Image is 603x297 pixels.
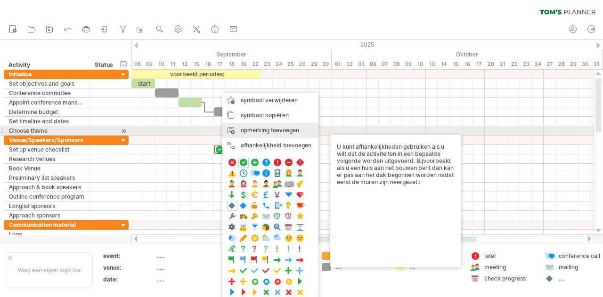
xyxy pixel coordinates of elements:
[241,96,298,104] span: symbool verwijderen
[167,59,179,69] div: donderdag, 11 September 2025
[532,59,544,69] div: vrijdag, 24 Oktober 2025
[367,59,379,69] div: maandag, 6 Oktober 2025
[8,60,85,70] div: Activity
[103,275,155,283] div: date:
[9,70,85,79] div: Initialize
[9,220,85,229] div: Communication material
[591,59,603,69] div: vrijdag, 31 Oktober 2025
[484,252,536,260] div: late!
[103,264,155,272] div: venue:
[95,60,113,70] div: Status
[497,59,508,69] div: dinsdag, 21 Oktober 2025
[579,59,591,69] div: donderdag, 30 Oktober 2025
[9,201,85,210] div: Longlist sponsors
[343,59,355,69] div: donderdag, 2 Oktober 2025
[285,59,296,69] div: donderdag, 25 September 2025
[332,59,343,69] div: woensdag, 1 Oktober 2025
[157,264,236,272] div: .....
[9,145,85,154] div: Set up venue checklist
[249,59,261,69] div: maandag, 22 September 2025
[202,59,214,69] div: dinsdag, 16 September 2025
[426,59,438,69] div: maandag, 13 Oktober 2025
[320,59,332,69] div: dinsdag, 30 September 2025
[157,252,236,260] div: .....
[273,59,285,69] div: woensdag, 24 September 2025
[520,59,532,69] div: donderdag, 23 Oktober 2025
[332,49,603,59] div: Oktober 2025
[9,164,85,173] div: Book Venue
[143,59,155,69] div: dinsdag, 9 September 2025
[237,59,249,69] div: vrijdag, 19 September 2025
[9,79,85,88] div: Set objectives and goals
[555,59,567,69] div: dinsdag, 28 Oktober 2025
[9,98,85,107] div: Appoint conference manager
[131,59,143,69] div: maandag, 8 September 2025
[296,59,308,69] div: vrijdag, 26 September 2025
[414,59,426,69] div: vrijdag, 10 Oktober 2025
[119,126,128,136] div: scroll naar activiteit
[461,59,473,69] div: donderdag, 16 Oktober 2025
[9,192,85,201] div: Outline conference program
[9,154,85,163] div: Research venues
[9,183,85,192] div: Approach & book speakers
[241,112,289,119] span: symbool kopiëren
[402,59,414,69] div: donderdag, 9 Oktober 2025
[103,252,155,260] div: event:
[222,123,318,138] div: opmerking toevoegen
[449,59,461,69] div: woensdag, 15 Oktober 2025
[9,88,85,97] div: Conference committee
[567,59,579,69] div: woensdag, 29 Oktober 2025
[484,274,536,282] div: check progress
[484,263,536,271] div: meeting
[261,59,273,69] div: dinsdag, 23 September 2025
[9,107,85,116] div: Determine budget
[190,59,202,69] div: maandag, 15 September 2025
[544,59,555,69] div: maandag, 27 Oktober 2025
[438,59,449,69] div: dinsdag, 14 Oktober 2025
[226,59,237,69] div: donderdag, 18 September 2025
[355,59,367,69] div: vrijdag, 3 Oktober 2025
[155,59,167,69] div: woensdag, 10 September 2025
[379,59,391,69] div: dinsdag, 7 Oktober 2025
[308,59,320,69] div: maandag, 29 September 2025
[337,143,455,259] div: U kunt afhankelijkheden gebruiken als u wilt dat de activiteiten in een bepaalde volgorde worden ...
[157,275,236,283] div: .....
[508,59,520,69] div: woensdag, 22 Oktober 2025
[9,136,85,144] div: Venue/Speakers/Sponsors
[9,173,85,182] div: Preliminary list speakers
[131,79,155,88] div: start
[9,117,85,126] div: Set timeline and dates
[473,59,485,69] div: vrijdag, 17 Oktober 2025
[131,70,261,79] div: voorbeeld periodes:
[214,59,226,69] div: woensdag, 17 September 2025
[9,211,85,220] div: Approach sponsors
[179,59,190,69] div: vrijdag, 12 September 2025
[73,49,332,59] div: September 2025
[5,252,93,288] div: Voeg een eigen logo toe
[9,230,85,239] div: Logo
[9,126,85,135] div: Choose theme
[485,59,497,69] div: maandag, 20 Oktober 2025
[391,59,402,69] div: woensdag, 8 Oktober 2025
[222,138,318,153] div: afhankelijkheid toevoegen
